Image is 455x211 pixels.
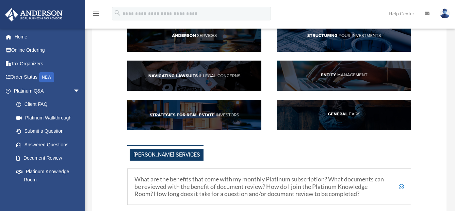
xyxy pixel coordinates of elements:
[73,84,87,98] span: arrow_drop_down
[92,10,100,18] i: menu
[5,84,90,98] a: Platinum Q&Aarrow_drop_down
[3,8,65,21] img: Anderson Advisors Platinum Portal
[10,111,90,125] a: Platinum Walkthrough
[277,21,411,51] img: StructInv_hdr
[5,30,90,44] a: Home
[127,21,261,51] img: AndServ_hdr
[5,44,90,57] a: Online Ordering
[10,98,87,111] a: Client FAQ
[127,100,261,130] img: StratsRE_hdr
[127,61,261,91] img: NavLaw_hdr
[5,57,90,70] a: Tax Organizers
[10,186,90,208] a: Tax & Bookkeeping Packages
[277,100,411,130] img: GenFAQ_hdr
[39,72,54,82] div: NEW
[134,176,404,198] h5: What are the benefits that come with my monthly Platinum subscription? What documents can be revi...
[114,9,121,17] i: search
[130,149,204,161] span: [PERSON_NAME] Services
[10,151,90,165] a: Document Review
[10,125,90,138] a: Submit a Question
[92,12,100,18] a: menu
[277,61,411,91] img: EntManag_hdr
[440,9,450,18] img: User Pic
[10,138,90,151] a: Answered Questions
[10,165,90,186] a: Platinum Knowledge Room
[5,70,90,84] a: Order StatusNEW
